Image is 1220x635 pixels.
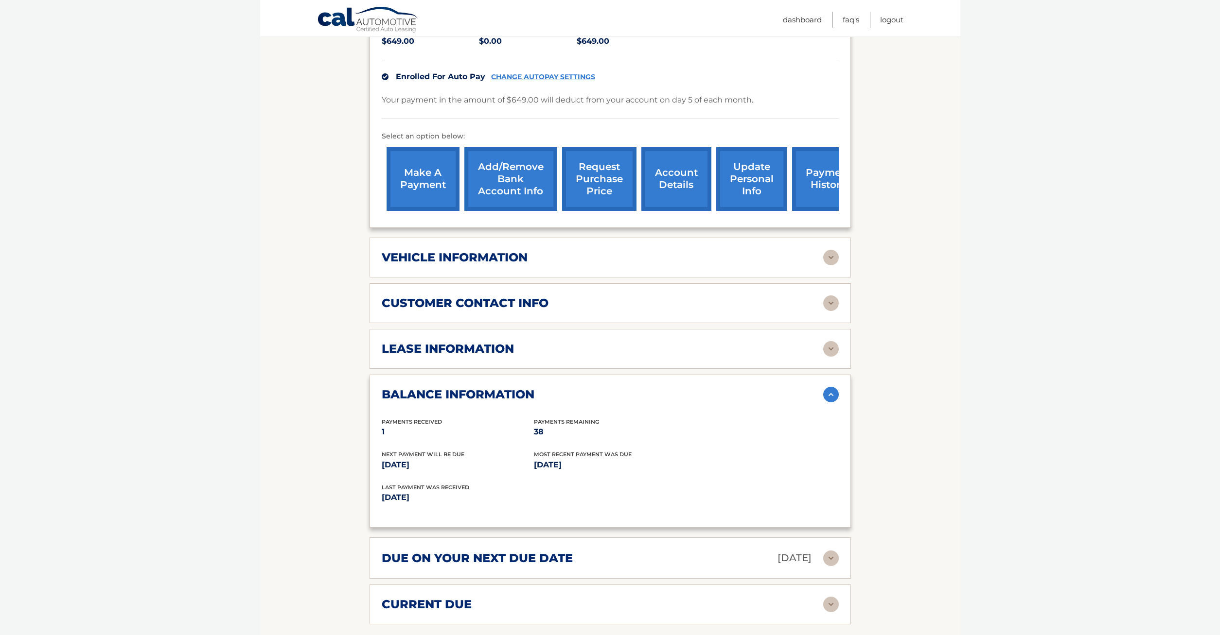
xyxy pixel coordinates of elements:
h2: customer contact info [382,296,548,310]
img: accordion-rest.svg [823,341,839,357]
p: [DATE] [534,458,686,472]
h2: vehicle information [382,250,528,265]
img: accordion-rest.svg [823,550,839,566]
img: accordion-active.svg [823,387,839,402]
p: Your payment in the amount of $649.00 will deduct from your account on day 5 of each month. [382,93,753,107]
span: Next Payment will be due [382,451,464,458]
span: Last Payment was received [382,484,469,491]
p: $0.00 [479,34,577,48]
p: [DATE] [778,549,812,566]
img: accordion-rest.svg [823,597,839,612]
h2: balance information [382,387,534,402]
span: Most Recent Payment Was Due [534,451,632,458]
a: request purchase price [562,147,637,211]
span: Payments Received [382,418,442,425]
span: Payments Remaining [534,418,599,425]
a: FAQ's [843,12,859,28]
p: [DATE] [382,491,610,504]
p: Select an option below: [382,131,839,142]
a: Logout [880,12,903,28]
img: accordion-rest.svg [823,295,839,311]
a: Dashboard [783,12,822,28]
img: check.svg [382,73,389,80]
p: [DATE] [382,458,534,472]
a: payment history [792,147,865,211]
a: update personal info [716,147,787,211]
span: Enrolled For Auto Pay [396,72,485,81]
a: Cal Automotive [317,6,419,34]
p: $649.00 [577,34,674,48]
img: accordion-rest.svg [823,250,839,265]
p: $649.00 [382,34,479,48]
h2: lease information [382,342,514,356]
h2: due on your next due date [382,551,573,566]
h2: current due [382,597,472,612]
a: make a payment [387,147,460,211]
p: 1 [382,425,534,439]
a: CHANGE AUTOPAY SETTINGS [491,73,595,81]
p: 38 [534,425,686,439]
a: Add/Remove bank account info [464,147,557,211]
a: account details [641,147,711,211]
